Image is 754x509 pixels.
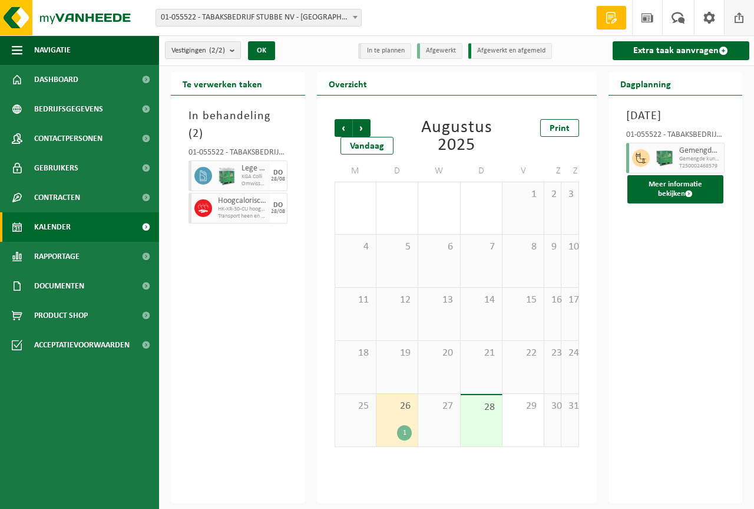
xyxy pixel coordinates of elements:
count: (2/2) [209,47,225,54]
span: Bedrijfsgegevens [34,94,103,124]
span: T250002468579 [679,163,722,170]
td: W [418,160,460,182]
h2: Dagplanning [609,72,683,95]
span: 14 [467,294,496,307]
span: 20 [424,347,454,360]
span: 22 [508,347,538,360]
span: Gebruikers [34,153,78,183]
div: Vandaag [340,137,393,155]
span: Print [550,124,570,133]
td: D [461,160,502,182]
span: 30 [550,400,555,413]
td: Z [544,160,561,182]
div: Augustus 2025 [416,119,496,155]
h2: Te verwerken taken [171,72,274,95]
span: 29 [508,400,538,413]
span: Navigatie [34,35,71,65]
span: 01-055522 - TABAKSBEDRIJF STUBBE NV - ZONNEBEKE [156,9,361,26]
span: 19 [382,347,412,360]
div: 1 [397,425,412,441]
li: Afgewerkt [417,43,462,59]
span: 28 [467,401,496,414]
a: Extra taak aanvragen [613,41,750,60]
span: Rapportage [34,242,80,271]
span: 5 [382,241,412,254]
span: Lege kunststof verpakkingen van gevaarlijke stoffen [242,164,267,173]
span: Dashboard [34,65,78,94]
span: Omwisseling op aanvraag (excl. voorrijkost) [242,180,267,188]
span: Gemengde kunststoffen (recycleerbaar), inclusief PVC [679,156,722,163]
span: Acceptatievoorwaarden [34,330,130,360]
img: PB-HB-1400-HPE-GN-01 [656,149,673,167]
td: M [335,160,376,182]
span: Transport heen en terug op aanvraag [218,213,267,220]
div: 01-055522 - TABAKSBEDRIJF STUBBE NV - [GEOGRAPHIC_DATA] [188,149,287,160]
a: Print [540,119,579,137]
div: 28/08 [271,209,285,215]
span: 11 [341,294,370,307]
span: Product Shop [34,301,88,330]
span: 10 [567,241,572,254]
span: 4 [341,241,370,254]
button: OK [248,41,275,60]
button: Vestigingen(2/2) [165,41,241,59]
span: 2 [193,128,199,140]
span: Hoogcalorisch afval [218,196,267,206]
span: Volgende [353,119,371,137]
span: 01-055522 - TABAKSBEDRIJF STUBBE NV - ZONNEBEKE [156,9,362,27]
span: 6 [424,241,454,254]
span: Documenten [34,271,84,301]
span: 23 [550,347,555,360]
span: 18 [341,347,370,360]
span: 8 [508,241,538,254]
img: PB-HB-1400-HPE-GN-11 [218,166,236,186]
span: 17 [567,294,572,307]
div: DO [273,169,283,176]
span: 25 [341,400,370,413]
span: Contracten [34,183,80,212]
li: In te plannen [358,43,411,59]
div: DO [273,202,283,209]
h3: [DATE] [626,107,725,125]
span: 27 [424,400,454,413]
h2: Overzicht [317,72,379,95]
button: Meer informatie bekijken [627,175,724,203]
span: 13 [424,294,454,307]
span: HK-XR-30-CU hoogcalorisch afval [218,206,267,213]
span: 21 [467,347,496,360]
span: 7 [467,241,496,254]
td: D [376,160,418,182]
span: Vorige [335,119,352,137]
td: Z [561,160,578,182]
span: 2 [550,188,555,201]
span: 15 [508,294,538,307]
span: 9 [550,241,555,254]
span: Vestigingen [171,42,225,60]
td: V [502,160,544,182]
span: KGA Colli [242,173,267,180]
span: Kalender [34,212,71,242]
span: 31 [567,400,572,413]
h3: In behandeling ( ) [188,107,287,143]
span: 12 [382,294,412,307]
div: 01-055522 - TABAKSBEDRIJF STUBBE NV - [GEOGRAPHIC_DATA] [626,131,725,143]
li: Afgewerkt en afgemeld [468,43,552,59]
span: Gemengde harde kunststoffen (PE, PP en PVC), recycleerbaar (industrieel) [679,146,722,156]
span: 1 [508,188,538,201]
span: 3 [567,188,572,201]
span: 24 [567,347,572,360]
span: 26 [382,400,412,413]
div: 28/08 [271,176,285,182]
span: Contactpersonen [34,124,102,153]
span: 16 [550,294,555,307]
